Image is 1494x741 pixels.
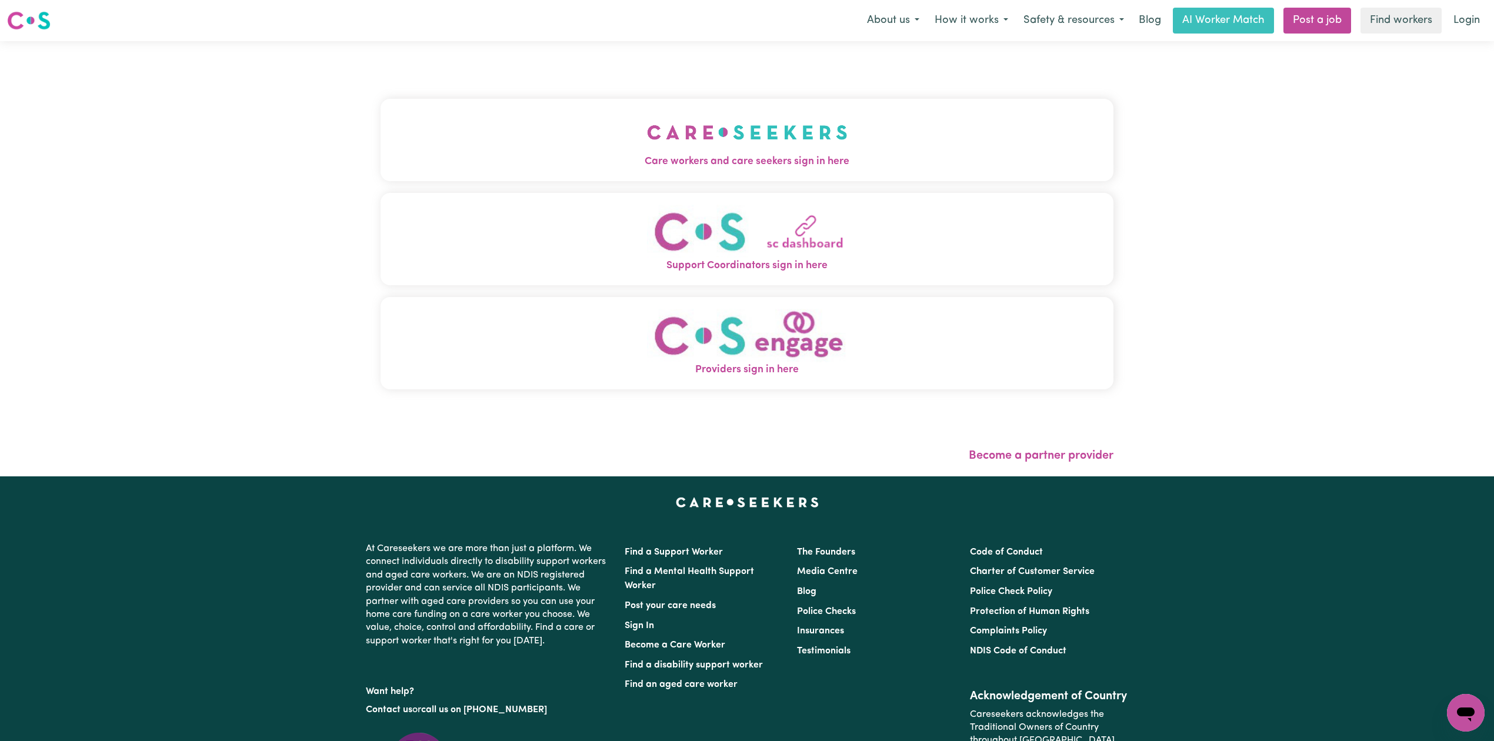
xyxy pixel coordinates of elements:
a: Complaints Policy [970,626,1047,636]
a: Code of Conduct [970,548,1043,557]
a: Careseekers home page [676,498,819,507]
iframe: Button to launch messaging window [1447,694,1485,732]
button: Safety & resources [1016,8,1132,33]
a: call us on [PHONE_NUMBER] [421,705,547,715]
a: The Founders [797,548,855,557]
a: Charter of Customer Service [970,567,1095,576]
a: NDIS Code of Conduct [970,646,1066,656]
img: Careseekers logo [7,10,51,31]
p: Want help? [366,680,611,698]
button: How it works [927,8,1016,33]
a: Find an aged care worker [625,680,738,689]
a: Find a disability support worker [625,660,763,670]
a: Careseekers logo [7,7,51,34]
a: Police Check Policy [970,587,1052,596]
h2: Acknowledgement of Country [970,689,1128,703]
a: Post your care needs [625,601,716,610]
a: Protection of Human Rights [970,607,1089,616]
span: Providers sign in here [381,362,1113,378]
a: AI Worker Match [1173,8,1274,34]
a: Post a job [1283,8,1351,34]
p: At Careseekers we are more than just a platform. We connect individuals directly to disability su... [366,538,611,652]
a: Testimonials [797,646,851,656]
p: or [366,699,611,721]
a: Police Checks [797,607,856,616]
span: Support Coordinators sign in here [381,258,1113,273]
a: Find workers [1360,8,1442,34]
a: Find a Support Worker [625,548,723,557]
button: About us [859,8,927,33]
a: Blog [797,587,816,596]
a: Insurances [797,626,844,636]
button: Providers sign in here [381,297,1113,389]
button: Care workers and care seekers sign in here [381,99,1113,181]
a: Become a Care Worker [625,640,725,650]
a: Find a Mental Health Support Worker [625,567,754,590]
a: Become a partner provider [969,450,1113,462]
a: Blog [1132,8,1168,34]
button: Support Coordinators sign in here [381,193,1113,285]
span: Care workers and care seekers sign in here [381,154,1113,169]
a: Sign In [625,621,654,630]
a: Contact us [366,705,412,715]
a: Media Centre [797,567,858,576]
a: Login [1446,8,1487,34]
